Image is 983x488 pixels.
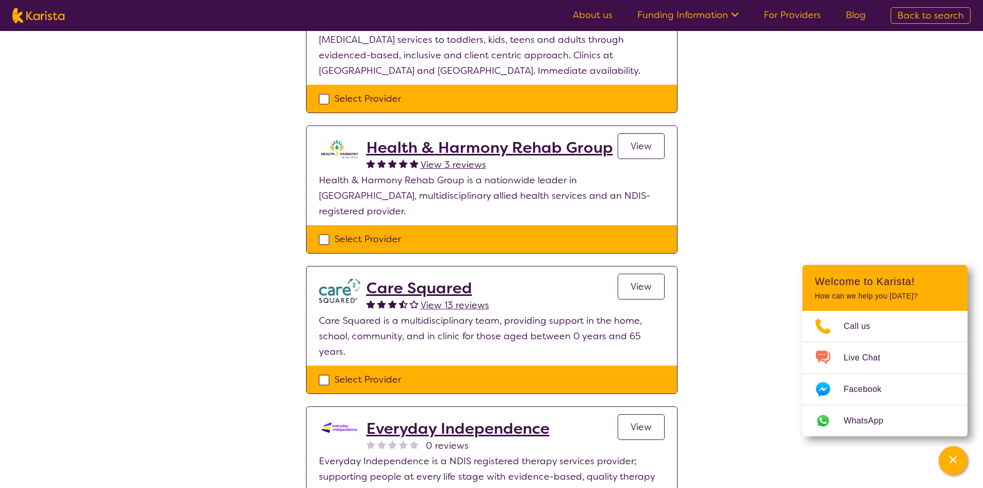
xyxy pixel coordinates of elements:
span: View 3 reviews [421,159,486,171]
p: [MEDICAL_DATA] services to toddlers, kids, teens and adults through evidenced-based, inclusive an... [319,32,665,78]
img: nonereviewstar [410,440,418,449]
a: Web link opens in a new tab. [802,405,968,436]
span: WhatsApp [844,413,896,429]
a: View [618,133,665,159]
span: Facebook [844,382,894,397]
img: Karista logo [12,8,65,23]
ul: Choose channel [802,311,968,436]
a: View [618,274,665,300]
a: Blog [846,9,866,21]
a: Back to search [891,7,971,24]
a: View [618,414,665,440]
p: Care Squared is a multidisciplinary team, providing support in the home, school, community, and i... [319,313,665,359]
img: fullstar [399,159,408,168]
img: emptystar [410,300,418,308]
div: Channel Menu [802,265,968,436]
a: Everyday Independence [366,419,550,438]
a: About us [573,9,613,21]
span: Call us [844,319,883,334]
span: View [631,421,652,433]
img: fullstar [377,159,386,168]
span: Back to search [897,9,964,22]
p: Health & Harmony Rehab Group is a nationwide leader in [GEOGRAPHIC_DATA], multidisciplinary allie... [319,172,665,219]
a: For Providers [764,9,821,21]
img: ztak9tblhgtrn1fit8ap.png [319,138,360,159]
span: View [631,280,652,293]
span: Live Chat [844,350,893,366]
a: Care Squared [366,279,489,297]
span: 0 reviews [426,438,469,453]
img: fullstar [366,300,375,308]
h2: Welcome to Karista! [815,275,955,288]
a: Health & Harmony Rehab Group [366,138,613,157]
a: View 3 reviews [421,157,486,172]
p: How can we help you [DATE]? [815,292,955,301]
span: View [631,140,652,152]
span: View 13 reviews [421,299,489,311]
a: Funding Information [637,9,739,21]
img: nonereviewstar [399,440,408,449]
img: halfstar [399,300,408,308]
button: Channel Menu [939,446,968,475]
img: fullstar [410,159,418,168]
img: nonereviewstar [366,440,375,449]
img: fullstar [388,159,397,168]
img: fullstar [388,300,397,308]
img: fullstar [366,159,375,168]
img: fullstar [377,300,386,308]
a: View 13 reviews [421,297,489,313]
img: nonereviewstar [377,440,386,449]
img: nonereviewstar [388,440,397,449]
img: watfhvlxxexrmzu5ckj6.png [319,279,360,303]
img: kdssqoqrr0tfqzmv8ac0.png [319,419,360,436]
